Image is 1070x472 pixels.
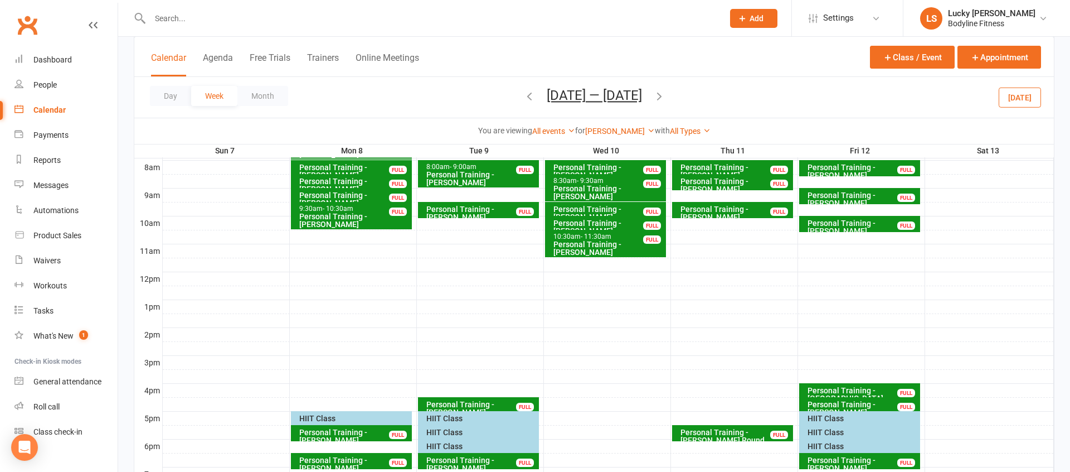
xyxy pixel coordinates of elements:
[14,298,118,324] a: Tasks
[33,80,57,89] div: People
[553,219,664,235] div: Personal Training - [PERSON_NAME]
[237,86,288,106] button: Month
[543,144,670,158] th: Wed 10
[134,411,162,425] th: 5pm
[79,330,88,340] span: 1
[770,166,788,174] div: FULL
[14,273,118,298] a: Workouts
[299,143,410,158] div: Personal Training - [PERSON_NAME]
[307,52,339,76] button: Trainers
[797,144,925,158] th: Fri 12
[299,205,410,213] div: 9:30am
[770,180,788,188] div: FULL
[14,223,118,248] a: Product Sales
[553,233,664,240] div: 10:30am
[150,86,191,106] button: Day
[750,14,763,23] span: Add
[643,166,661,174] div: FULL
[516,459,534,467] div: FULL
[426,428,537,436] div: HIIT Class
[516,166,534,174] div: FULL
[553,240,664,256] div: Personal Training - [PERSON_NAME]
[14,123,118,148] a: Payments
[643,208,661,216] div: FULL
[33,131,69,139] div: Payments
[14,369,118,394] a: General attendance kiosk mode
[14,198,118,223] a: Automations
[389,208,407,216] div: FULL
[547,88,642,103] button: [DATE] — [DATE]
[134,244,162,258] th: 11am
[553,163,664,179] div: Personal Training - [PERSON_NAME]
[870,46,955,69] button: Class / Event
[134,327,162,341] th: 2pm
[680,428,791,444] div: Personal Training - [PERSON_NAME] Round
[33,105,66,114] div: Calendar
[680,177,791,193] div: Personal Training - [PERSON_NAME]
[823,6,854,31] span: Settings
[134,160,162,174] th: 8am
[33,181,69,190] div: Messages
[426,163,537,171] div: 8:00am
[14,98,118,123] a: Calendar
[770,208,788,216] div: FULL
[426,415,537,422] div: HIIT Class
[670,144,797,158] th: Thu 11
[807,401,918,416] div: Personal Training - [PERSON_NAME]
[680,163,791,179] div: Personal Training - [PERSON_NAME]
[13,11,41,39] a: Clubworx
[532,127,575,136] a: All events
[581,233,611,240] span: - 11:30am
[948,18,1035,28] div: Bodyline Fitness
[957,46,1041,69] button: Appointment
[807,415,918,422] div: HIIT Class
[643,235,661,244] div: FULL
[807,442,918,450] div: HIIT Class
[134,355,162,369] th: 3pm
[389,431,407,439] div: FULL
[289,144,416,158] th: Mon 8
[33,55,72,64] div: Dashboard
[134,272,162,286] th: 12pm
[134,383,162,397] th: 4pm
[203,52,233,76] button: Agenda
[147,11,716,26] input: Search...
[33,331,74,340] div: What's New
[920,7,942,30] div: LS
[134,439,162,453] th: 6pm
[33,156,61,165] div: Reports
[14,394,118,420] a: Roll call
[299,213,410,228] div: Personal Training - [PERSON_NAME]
[299,428,410,444] div: Personal Training - [PERSON_NAME]
[14,420,118,445] a: Class kiosk mode
[299,163,410,179] div: Personal Training - [PERSON_NAME]
[134,216,162,230] th: 10am
[14,73,118,98] a: People
[14,173,118,198] a: Messages
[670,127,711,136] a: All Types
[807,219,918,235] div: Personal Training - [PERSON_NAME]
[389,180,407,188] div: FULL
[426,456,537,472] div: Personal Training - [PERSON_NAME]
[134,188,162,202] th: 9am
[807,387,918,402] div: Personal Training - [GEOGRAPHIC_DATA]
[948,8,1035,18] div: Lucky [PERSON_NAME]
[356,52,419,76] button: Online Meetings
[516,403,534,411] div: FULL
[807,191,918,207] div: Personal Training - [PERSON_NAME]
[807,456,918,472] div: Personal Training - [PERSON_NAME]
[33,281,67,290] div: Workouts
[999,87,1041,107] button: [DATE]
[585,127,655,136] a: [PERSON_NAME]
[299,415,410,422] div: HIIT Class
[389,166,407,174] div: FULL
[897,221,915,230] div: FULL
[416,144,543,158] th: Tue 9
[553,177,664,185] div: 8:30am
[553,205,664,221] div: Personal Training - [PERSON_NAME]
[426,442,537,450] div: HIIT Class
[426,171,537,186] div: Personal Training - [PERSON_NAME]
[299,191,410,207] div: Personal Training - [PERSON_NAME]
[897,166,915,174] div: FULL
[389,459,407,467] div: FULL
